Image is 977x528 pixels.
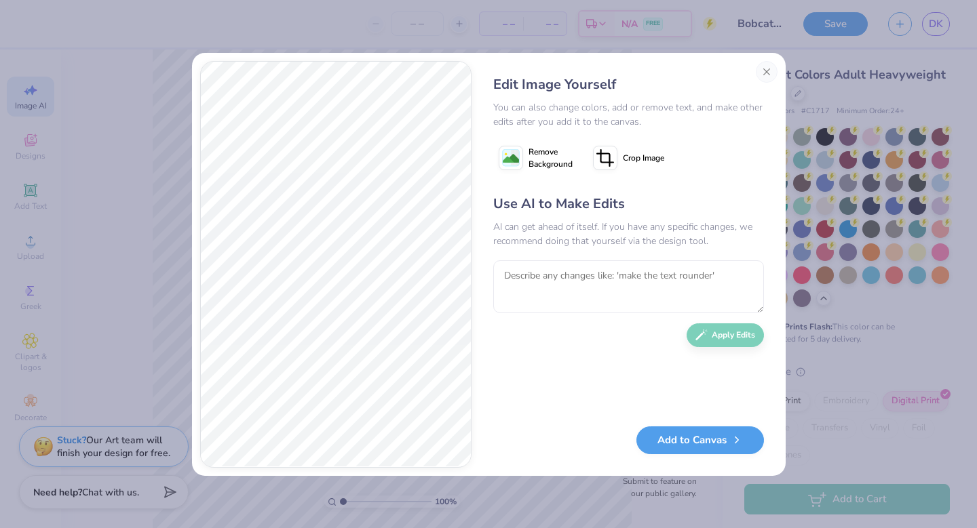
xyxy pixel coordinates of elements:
[493,141,578,175] button: Remove Background
[493,100,764,129] div: You can also change colors, add or remove text, and make other edits after you add it to the canvas.
[493,75,764,95] div: Edit Image Yourself
[623,152,664,164] span: Crop Image
[529,146,573,170] span: Remove Background
[588,141,672,175] button: Crop Image
[493,194,764,214] div: Use AI to Make Edits
[493,220,764,248] div: AI can get ahead of itself. If you have any specific changes, we recommend doing that yourself vi...
[756,61,778,83] button: Close
[636,426,764,454] button: Add to Canvas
